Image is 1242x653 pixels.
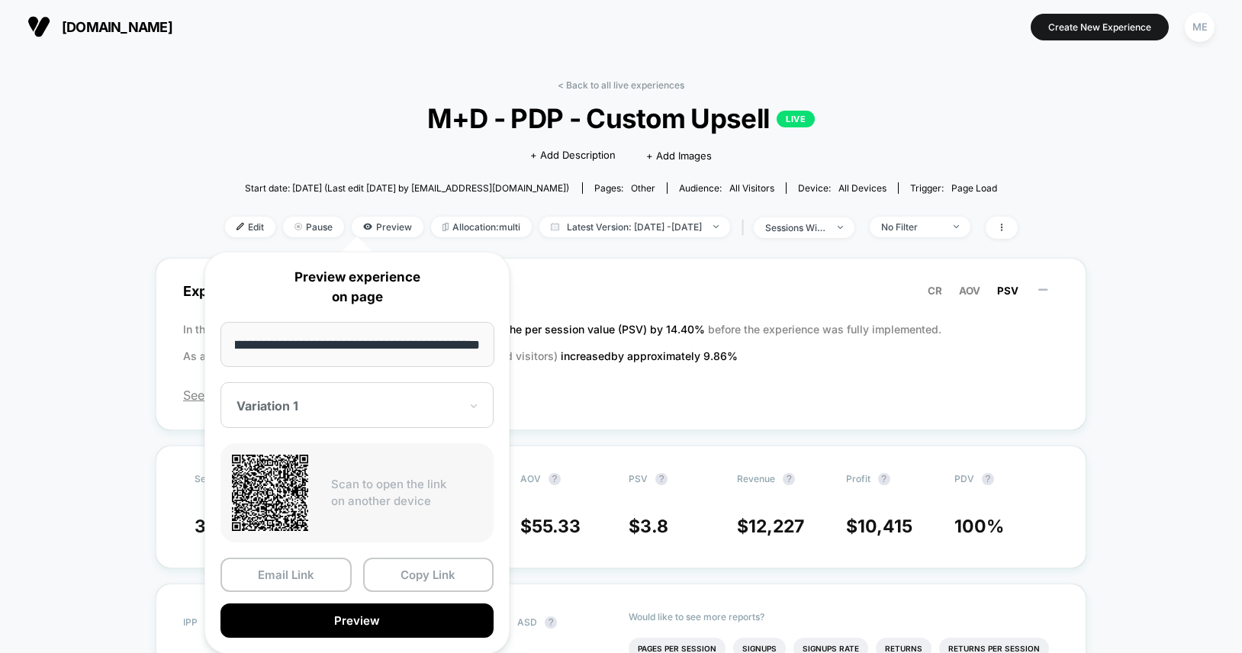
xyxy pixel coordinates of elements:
div: Pages: [594,182,655,194]
span: IPP [183,616,198,628]
a: < Back to all live experiences [558,79,684,91]
img: calendar [551,223,559,230]
p: LIVE [777,111,815,127]
span: AOV [959,285,980,297]
span: the new variation increased the per session value (PSV) by 14.40 % [368,323,708,336]
span: PSV [629,473,648,484]
span: See the latest version of the report [183,388,1059,403]
span: | [738,217,754,239]
button: Email Link [220,558,352,592]
div: ME [1185,12,1215,42]
p: Preview experience on page [220,268,494,307]
img: end [294,223,302,230]
span: Allocation: multi [431,217,532,237]
button: ? [549,473,561,485]
p: In the latest A/B test (run for 7 days), before the experience was fully implemented. As a result... [183,316,1059,369]
p: Would like to see more reports? [629,611,1059,622]
div: sessions with impression [765,222,826,233]
span: Experience Summary (Per Session Value) [183,274,1059,308]
button: [DOMAIN_NAME] [23,14,177,39]
button: AOV [954,284,985,298]
span: $ [846,516,912,537]
span: Edit [225,217,275,237]
button: ? [655,473,668,485]
div: Audience: [679,182,774,194]
p: Scan to open the link on another device [331,476,482,510]
span: AOV [520,473,541,484]
button: ? [783,473,795,485]
button: PSV [993,284,1023,298]
span: $ [737,516,804,537]
span: Device: [786,182,898,194]
span: Profit [846,473,870,484]
span: CR [928,285,942,297]
button: CR [923,284,947,298]
span: Latest Version: [DATE] - [DATE] [539,217,730,237]
span: $ [629,516,668,537]
span: $ [520,516,581,537]
span: PDV [954,473,974,484]
img: Visually logo [27,15,50,38]
button: ? [982,473,994,485]
img: rebalance [442,223,449,231]
div: Trigger: [910,182,997,194]
img: end [954,225,959,228]
span: All Visitors [729,182,774,194]
span: Preview [352,217,423,237]
button: ? [878,473,890,485]
span: 3.8 [640,516,668,537]
img: edit [236,223,244,230]
button: ? [545,616,557,629]
img: end [838,226,843,229]
span: all devices [838,182,886,194]
span: 12,227 [748,516,804,537]
button: Copy Link [363,558,494,592]
button: Create New Experience [1031,14,1169,40]
span: Pause [283,217,344,237]
span: 100 % [954,516,1004,537]
span: 55.33 [532,516,581,537]
span: + Add Images [646,150,712,162]
span: + Add Description [530,148,616,163]
span: ASD [517,616,537,628]
span: Start date: [DATE] (Last edit [DATE] by [EMAIL_ADDRESS][DOMAIN_NAME]) [245,182,569,194]
button: ME [1180,11,1219,43]
span: Page Load [951,182,997,194]
span: [DOMAIN_NAME] [62,19,172,35]
span: Revenue [737,473,775,484]
span: increased by approximately 9.86 % [561,349,738,362]
span: M+D - PDP - Custom Upsell [264,102,977,134]
span: other [631,182,655,194]
div: No Filter [881,221,942,233]
img: end [713,225,719,228]
button: Preview [220,603,494,638]
span: 10,415 [857,516,912,537]
span: PSV [997,285,1018,297]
